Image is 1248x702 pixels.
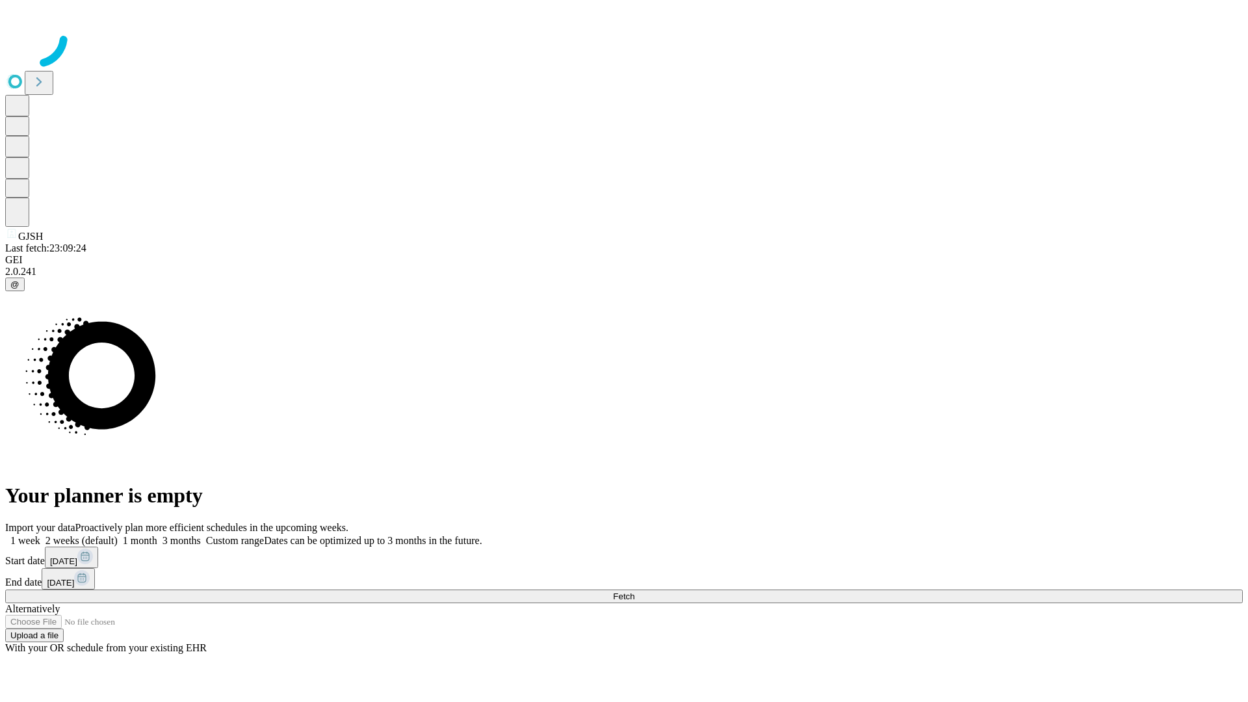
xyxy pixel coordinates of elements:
[5,522,75,533] span: Import your data
[5,547,1243,568] div: Start date
[5,568,1243,590] div: End date
[5,254,1243,266] div: GEI
[264,535,482,546] span: Dates can be optimized up to 3 months in the future.
[162,535,201,546] span: 3 months
[5,242,86,253] span: Last fetch: 23:09:24
[50,556,77,566] span: [DATE]
[5,603,60,614] span: Alternatively
[75,522,348,533] span: Proactively plan more efficient schedules in the upcoming weeks.
[45,547,98,568] button: [DATE]
[47,578,74,588] span: [DATE]
[123,535,157,546] span: 1 month
[10,535,40,546] span: 1 week
[42,568,95,590] button: [DATE]
[5,278,25,291] button: @
[613,591,634,601] span: Fetch
[45,535,118,546] span: 2 weeks (default)
[206,535,264,546] span: Custom range
[5,590,1243,603] button: Fetch
[10,279,19,289] span: @
[5,266,1243,278] div: 2.0.241
[5,629,64,642] button: Upload a file
[18,231,43,242] span: GJSH
[5,484,1243,508] h1: Your planner is empty
[5,642,207,653] span: With your OR schedule from your existing EHR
